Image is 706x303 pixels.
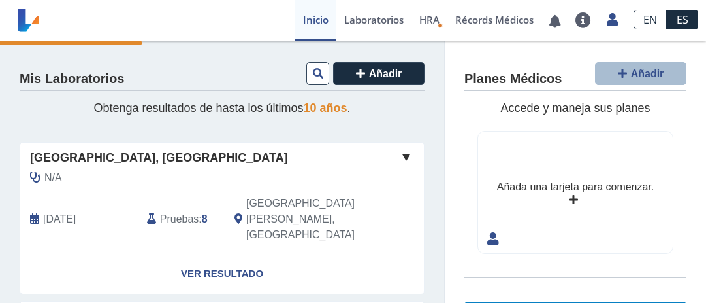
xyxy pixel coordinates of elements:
[160,211,199,227] span: Pruebas
[369,68,402,79] span: Añadir
[667,10,698,29] a: ES
[43,211,76,227] span: 2025-10-03
[20,71,124,87] h4: Mis Laboratorios
[333,62,425,85] button: Añadir
[500,101,650,115] span: Accede y maneja sus planes
[44,170,62,186] span: N/A
[202,213,208,224] b: 8
[246,196,361,243] span: San Juan, PR
[93,101,350,115] span: Obtenga resultados de hasta los últimos .
[464,71,562,87] h4: Planes Médicos
[419,13,440,26] span: HRA
[595,62,686,85] button: Añadir
[20,253,424,294] a: Ver Resultado
[631,68,664,79] span: Añadir
[137,196,225,243] div: :
[634,10,667,29] a: EN
[304,101,347,115] span: 10 años
[30,149,288,167] span: [GEOGRAPHIC_DATA], [GEOGRAPHIC_DATA]
[497,179,654,195] div: Añada una tarjeta para comenzar.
